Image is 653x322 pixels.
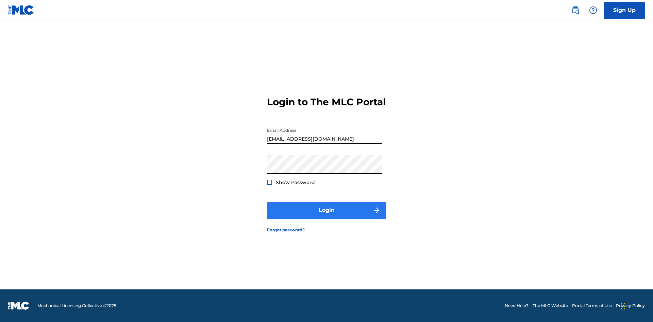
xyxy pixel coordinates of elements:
[571,6,580,14] img: search
[372,206,381,214] img: f7272a7cc735f4ea7f67.svg
[8,302,29,310] img: logo
[569,3,582,17] a: Public Search
[267,96,386,108] h3: Login to The MLC Portal
[604,2,645,19] a: Sign Up
[267,227,305,233] a: Forgot password?
[589,6,597,14] img: help
[533,303,568,309] a: The MLC Website
[619,289,653,322] iframe: Chat Widget
[586,3,600,17] div: Help
[267,202,386,219] button: Login
[616,303,645,309] a: Privacy Policy
[505,303,529,309] a: Need Help?
[572,303,612,309] a: Portal Terms of Use
[37,303,116,309] span: Mechanical Licensing Collective © 2025
[276,179,315,185] span: Show Password
[8,5,34,15] img: MLC Logo
[621,296,625,317] div: Drag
